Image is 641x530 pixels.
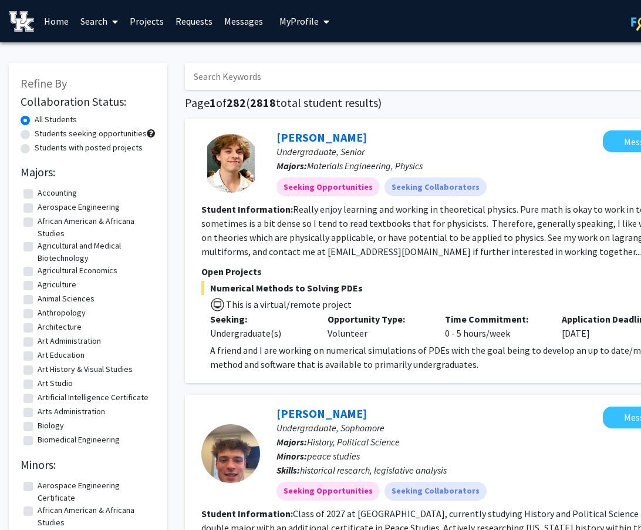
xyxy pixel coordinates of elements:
[319,312,436,340] div: Volunteer
[38,391,149,404] label: Artificial Intelligence Certificate
[384,482,487,501] mat-chip: Seeking Collaborators
[307,436,400,448] span: History, Political Science
[276,130,367,145] a: [PERSON_NAME]
[436,312,554,340] div: 0 - 5 hours/week
[300,464,447,476] span: historical research, legislative analysis
[38,377,73,390] label: Art Studio
[328,312,427,326] p: Opportunity Type:
[276,450,307,462] b: Minors:
[38,187,77,199] label: Accounting
[279,15,319,27] span: My Profile
[276,436,307,448] b: Majors:
[21,165,156,179] h2: Majors:
[307,450,360,462] span: peace studies
[445,312,545,326] p: Time Commitment:
[38,240,153,264] label: Agricultural and Medical Biotechnology
[38,1,75,42] a: Home
[276,422,384,434] span: Undergraduate, Sophomore
[124,1,170,42] a: Projects
[384,177,487,196] mat-chip: Seeking Collaborators
[210,312,310,326] p: Seeking:
[21,95,156,109] h2: Collaboration Status:
[35,142,143,154] label: Students with posted projects
[276,464,300,476] b: Skills:
[38,448,123,460] label: Biosystems Engineering
[38,279,76,291] label: Agriculture
[38,420,64,432] label: Biology
[75,1,124,42] a: Search
[38,434,120,446] label: Biomedical Engineering
[21,76,67,90] span: Refine By
[201,508,293,519] b: Student Information:
[38,405,105,418] label: Arts Administration
[38,321,82,333] label: Architecture
[210,95,216,110] span: 1
[35,113,77,126] label: All Students
[35,128,147,140] label: Students seeking opportunities
[201,203,293,215] b: Student Information:
[9,11,34,32] img: University of Kentucky Logo
[210,326,310,340] div: Undergraduate(s)
[201,266,262,277] span: Open Projects
[38,349,85,361] label: Art Education
[38,335,101,347] label: Art Administration
[9,477,50,521] iframe: Chat
[276,177,380,196] mat-chip: Seeking Opportunities
[38,363,133,375] label: Art History & Visual Studies
[250,95,276,110] span: 2818
[225,298,352,310] span: This is a virtual/remote project
[170,1,218,42] a: Requests
[21,458,156,472] h2: Minors:
[276,160,307,172] b: Majors:
[276,482,380,501] mat-chip: Seeking Opportunities
[38,307,86,319] label: Anthropology
[38,215,153,240] label: African American & Africana Studies
[38,201,120,213] label: Aerospace Engineering
[38,479,153,504] label: Aerospace Engineering Certificate
[38,293,95,305] label: Animal Sciences
[307,160,423,172] span: Materials Engineering, Physics
[218,1,269,42] a: Messages
[276,406,367,421] a: [PERSON_NAME]
[38,504,153,529] label: African American & Africana Studies
[38,264,117,277] label: Agricultural Economics
[227,95,246,110] span: 282
[276,146,365,157] span: Undergraduate, Senior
